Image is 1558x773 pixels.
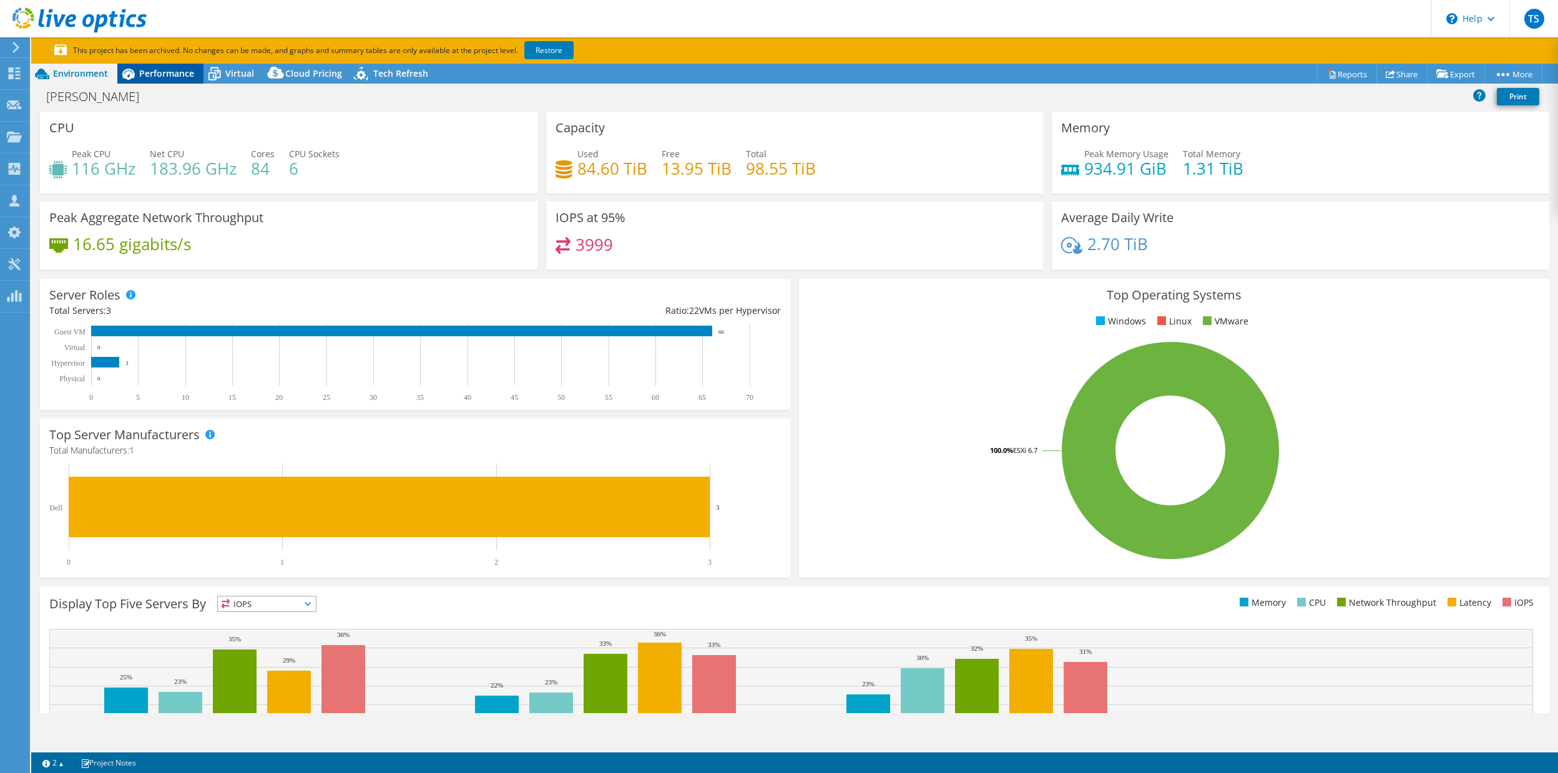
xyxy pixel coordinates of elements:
[708,558,712,566] text: 3
[415,304,781,318] div: Ratio: VMs per Hypervisor
[1183,162,1243,175] h4: 1.31 TiB
[716,503,720,511] text: 3
[746,393,753,402] text: 70
[228,635,241,643] text: 35%
[662,162,732,175] h4: 13.95 TiB
[337,631,350,638] text: 36%
[120,673,132,681] text: 25%
[51,359,85,367] text: Hypervisor
[557,393,565,402] text: 50
[1061,211,1173,225] h3: Average Daily Write
[698,393,706,402] text: 65
[654,630,666,638] text: 36%
[1446,13,1458,24] svg: \n
[1484,64,1542,84] a: More
[72,755,145,771] a: Project Notes
[125,360,129,366] text: 3
[718,329,725,335] text: 66
[511,393,518,402] text: 45
[73,237,191,251] h4: 16.65 gigabits/s
[225,67,254,79] span: Virtual
[53,67,108,79] span: Environment
[1084,162,1168,175] h4: 934.91 GiB
[1084,148,1168,160] span: Peak Memory Usage
[218,596,316,611] span: IOPS
[41,90,159,104] h1: [PERSON_NAME]
[49,211,263,225] h3: Peak Aggregate Network Throughput
[862,680,875,688] text: 23%
[1334,596,1436,610] li: Network Throughput
[139,67,194,79] span: Performance
[49,288,120,302] h3: Server Roles
[1061,121,1110,135] h3: Memory
[106,304,111,316] span: 3
[34,755,72,771] a: 2
[1294,596,1326,610] li: CPU
[97,344,100,351] text: 0
[605,393,612,402] text: 55
[545,678,557,686] text: 23%
[373,67,428,79] span: Tech Refresh
[49,304,415,318] div: Total Servers:
[1376,64,1428,84] a: Share
[1093,314,1146,328] li: Windows
[283,656,295,664] text: 29%
[524,41,574,59] a: Restore
[556,211,625,225] h3: IOPS at 95%
[1154,314,1192,328] li: Linux
[1524,9,1544,29] span: TS
[289,162,340,175] h4: 6
[49,444,781,457] h4: Total Manufacturers:
[494,558,498,566] text: 2
[54,44,666,57] p: This project has been archived. No changes can be made, and graphs and summary tables are only av...
[1087,237,1148,251] h4: 2.70 TiB
[971,644,983,652] text: 32%
[746,162,816,175] h4: 98.55 TiB
[64,343,86,352] text: Virtual
[174,678,187,685] text: 23%
[150,148,184,160] span: Net CPU
[89,393,93,402] text: 0
[689,304,699,316] span: 22
[1499,596,1534,610] li: IOPS
[370,393,377,402] text: 30
[491,681,503,689] text: 22%
[746,148,767,160] span: Total
[1200,314,1248,328] li: VMware
[97,376,100,382] text: 0
[1497,88,1539,105] a: Print
[72,148,110,160] span: Peak CPU
[1079,648,1092,655] text: 31%
[49,503,62,512] text: Dell
[916,654,929,661] text: 30%
[808,288,1540,302] h3: Top Operating Systems
[1444,596,1491,610] li: Latency
[228,393,236,402] text: 15
[577,162,647,175] h4: 84.60 TiB
[576,238,613,251] h4: 3999
[323,393,330,402] text: 25
[1183,148,1240,160] span: Total Memory
[1317,64,1377,84] a: Reports
[59,374,85,383] text: Physical
[67,558,71,566] text: 0
[464,393,471,402] text: 40
[251,162,275,175] h4: 84
[72,162,135,175] h4: 116 GHz
[1025,634,1037,642] text: 35%
[1237,596,1286,610] li: Memory
[1013,445,1037,455] tspan: ESXi 6.7
[136,393,140,402] text: 5
[129,444,134,456] span: 1
[49,121,74,135] h3: CPU
[556,121,605,135] h3: Capacity
[49,428,200,442] h3: Top Server Manufacturers
[150,162,237,175] h4: 183.96 GHz
[275,393,283,402] text: 20
[1427,64,1485,84] a: Export
[289,148,340,160] span: CPU Sockets
[599,639,612,647] text: 33%
[285,67,342,79] span: Cloud Pricing
[577,148,599,160] span: Used
[990,445,1013,455] tspan: 100.0%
